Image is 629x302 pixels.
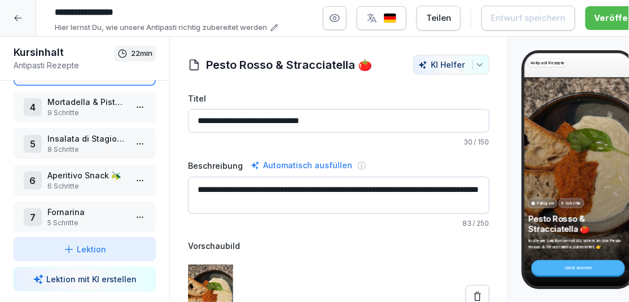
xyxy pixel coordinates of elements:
[46,273,137,285] p: Lektion mit KI erstellen
[47,181,126,191] p: 6 Schritte
[47,169,126,181] p: Aperitivo Snack 🫒
[24,208,42,226] div: 7
[482,6,575,30] button: Entwurf speichern
[14,267,156,291] button: Lektion mit KI erstellen
[426,12,451,24] div: Teilen
[47,108,126,118] p: 9 Schritte
[14,165,156,196] div: 6Aperitivo Snack 🫒6 Schritte
[188,93,490,104] label: Titel
[14,202,156,233] div: 7Fornarina5 Schritte
[531,60,565,65] p: Antipasti Rezepte
[188,240,490,252] label: Vorschaubild
[538,200,555,206] p: Fällig am
[14,91,156,122] div: 4Mortadella & Pistacchio 🐷9 Schritte
[188,218,490,229] p: / 250
[206,56,372,73] h1: Pesto Rosso & Stracciatella 🍅
[248,159,355,172] div: Automatisch ausfüllen
[188,160,243,172] label: Beschreibung
[562,200,581,206] p: 9 Schritte
[464,138,473,146] span: 30
[413,55,490,75] button: KI Helfer
[47,206,126,218] p: Fornarina
[77,243,106,255] p: Lektion
[47,145,126,155] p: 8 Schritte
[47,96,126,108] p: Mortadella & Pistacchio 🐷
[14,46,114,59] h1: Kursinhalt
[418,60,484,69] div: KI Helfer
[462,219,471,227] span: 83
[528,238,628,250] p: In dieser Lektion lernst du, wie man die Pesto Rosso & Stracciatella zubereitet. 👉
[24,135,42,153] div: 5
[531,260,625,275] div: Jetzt starten
[14,59,114,71] p: Antipasti Rezepte
[491,12,566,24] div: Entwurf speichern
[47,218,126,228] p: 5 Schritte
[188,137,490,147] p: / 150
[47,133,126,145] p: Insalata di Stagione 🥬 🥗
[528,213,628,234] p: Pesto Rosso & Stracciatella 🍅
[14,237,156,261] button: Lektion
[383,13,397,24] img: de.svg
[14,128,156,159] div: 5Insalata di Stagione 🥬 🥗8 Schritte
[24,98,42,116] div: 4
[131,48,152,59] p: 22 min
[417,6,461,30] button: Teilen
[24,172,42,190] div: 6
[55,22,267,33] p: Hier lernst Du, wie unsere Antipasti richtig zubereitet werden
